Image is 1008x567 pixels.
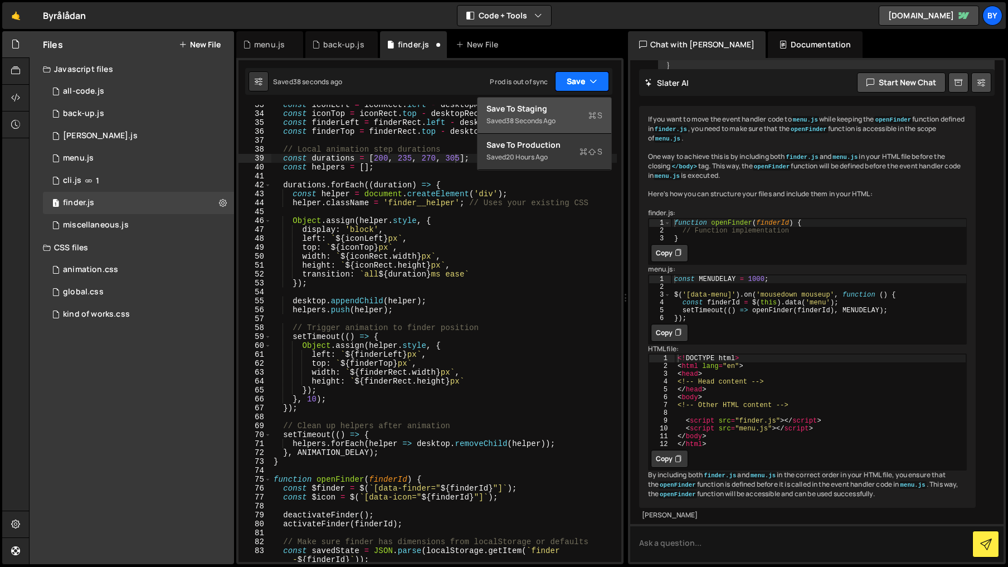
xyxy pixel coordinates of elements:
[649,425,675,433] div: 10
[293,77,342,86] div: 38 seconds ago
[238,127,271,136] div: 36
[63,220,129,230] div: miscellaneous.js
[238,154,271,163] div: 39
[238,493,271,502] div: 77
[768,31,862,58] div: Documentation
[486,103,602,114] div: Save to Staging
[238,332,271,341] div: 59
[478,134,611,170] button: Save to ProductionS Saved20 hours ago
[982,6,1002,26] div: By
[792,116,819,124] code: menu.js
[649,378,675,386] div: 4
[785,153,820,161] code: finder.js
[238,323,271,332] div: 58
[238,234,271,243] div: 48
[651,244,688,262] button: Copy
[588,110,602,121] span: S
[43,125,234,147] div: 10338/45273.js
[238,377,271,386] div: 64
[43,169,234,192] div: 10338/23371.js
[649,219,671,227] div: 1
[63,287,104,297] div: global.css
[238,386,271,395] div: 65
[238,520,271,529] div: 80
[649,283,671,291] div: 2
[649,314,671,322] div: 6
[671,163,698,171] code: </body>
[238,395,271,404] div: 66
[238,546,271,564] div: 83
[478,98,611,134] button: Save to StagingS Saved38 seconds ago
[238,207,271,216] div: 45
[649,409,675,417] div: 8
[398,39,429,50] div: finder.js
[238,439,271,448] div: 71
[43,9,86,22] div: Byrålådan
[238,100,271,109] div: 33
[486,114,602,128] div: Saved
[238,511,271,520] div: 79
[238,270,271,279] div: 52
[649,401,675,409] div: 7
[879,6,979,26] a: [DOMAIN_NAME]
[238,216,271,225] div: 46
[43,192,234,214] div: 10338/24973.js
[43,281,234,303] div: 10338/24192.css
[899,481,927,489] code: menu.js
[238,502,271,511] div: 78
[238,475,271,484] div: 75
[238,252,271,261] div: 50
[238,198,271,207] div: 44
[659,491,697,498] code: openFinder
[654,172,681,180] code: menu.js
[238,430,271,439] div: 70
[63,198,94,208] div: finder.js
[238,279,271,288] div: 53
[580,146,602,157] span: S
[238,145,271,154] div: 38
[43,80,234,103] div: 10338/35579.js
[456,39,503,50] div: New File
[63,86,104,96] div: all-code.js
[649,370,675,378] div: 3
[238,190,271,198] div: 43
[649,227,671,235] div: 2
[43,214,234,236] div: 10338/45237.js
[659,481,697,489] code: openFinder
[238,529,271,537] div: 81
[238,225,271,234] div: 47
[238,359,271,368] div: 62
[238,288,271,297] div: 54
[649,299,671,307] div: 4
[63,131,138,141] div: [PERSON_NAME].js
[238,297,271,306] div: 55
[654,135,681,143] code: menu.js
[506,116,556,125] div: 38 seconds ago
[238,109,271,118] div: 34
[238,136,271,145] div: 37
[273,77,342,86] div: Saved
[651,450,688,468] button: Copy
[238,306,271,314] div: 56
[63,309,130,319] div: kind of works.css
[63,265,118,275] div: animation.css
[63,176,81,186] div: cli.js
[642,511,973,520] div: [PERSON_NAME]
[506,152,548,162] div: 20 hours ago
[238,421,271,430] div: 69
[649,417,675,425] div: 9
[555,71,609,91] button: Save
[649,440,675,448] div: 12
[486,151,602,164] div: Saved
[63,109,104,119] div: back-up.js
[649,307,671,314] div: 5
[43,259,234,281] div: 10338/45271.css
[874,116,913,124] code: openFinder
[323,39,364,50] div: back-up.js
[486,139,602,151] div: Save to Production
[254,39,285,50] div: menu.js
[639,106,976,508] div: If you want to move the event handler code to while keeping the function defined in , you need to...
[649,386,675,394] div: 5
[651,324,688,342] button: Copy
[457,6,551,26] button: Code + Tools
